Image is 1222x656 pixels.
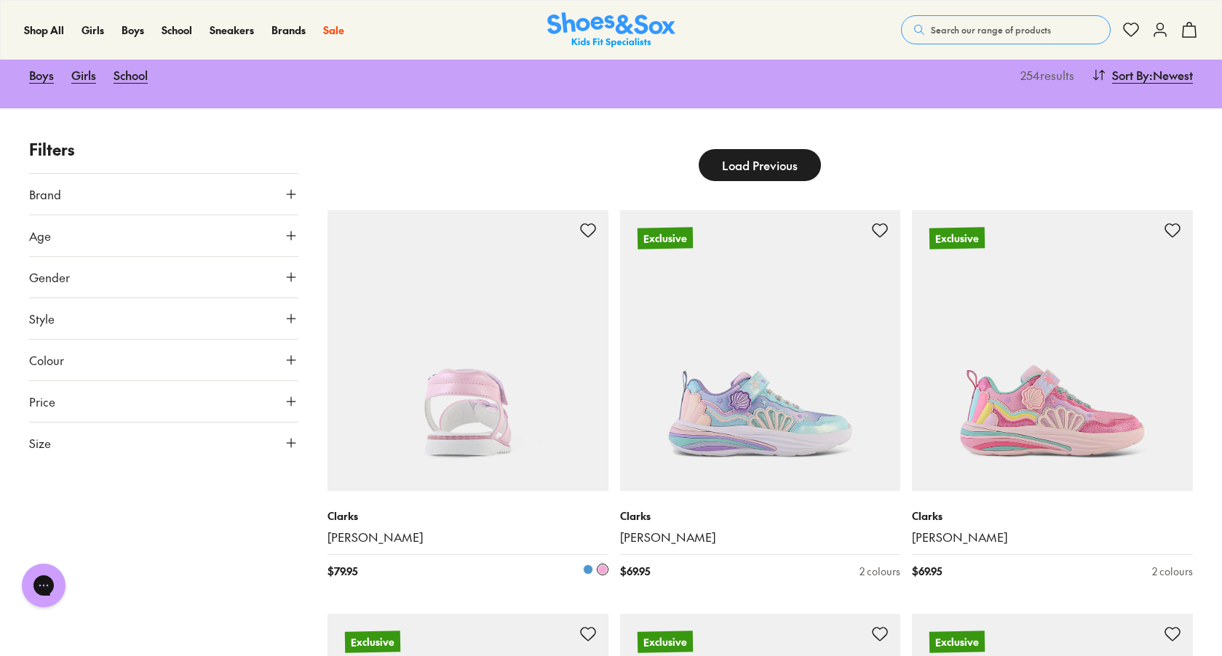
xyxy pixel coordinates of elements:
button: Search our range of products [901,15,1111,44]
p: Exclusive [929,631,985,652]
p: Exclusive [637,631,692,652]
span: Sneakers [210,23,254,37]
p: Exclusive [637,227,692,249]
button: Size [29,423,298,463]
button: Price [29,381,298,422]
a: Exclusive [912,210,1193,491]
span: $ 69.95 [620,564,650,579]
iframe: Gorgias live chat messenger [15,559,73,612]
button: Brand [29,174,298,215]
p: Filters [29,137,298,161]
span: Shop All [24,23,64,37]
span: Sort By [1112,66,1149,84]
span: Brands [271,23,306,37]
a: Shop All [24,23,64,38]
span: Sale [323,23,344,37]
a: [PERSON_NAME] [328,529,608,545]
span: Boys [122,23,144,37]
p: Exclusive [344,628,401,655]
img: SNS_Logo_Responsive.svg [547,12,675,48]
a: Girls [82,23,104,38]
span: School [162,23,192,37]
a: Sale [323,23,344,38]
span: Brand [29,185,61,203]
span: Load Previous [722,156,798,174]
span: $ 69.95 [912,564,942,579]
a: Girls [71,59,96,91]
span: Size [29,434,51,452]
a: [PERSON_NAME] [620,529,901,545]
button: Age [29,215,298,256]
button: Load Previous [699,149,821,181]
a: Sneakers [210,23,254,38]
div: 2 colours [1152,564,1193,579]
a: School [114,59,148,91]
p: 254 results [1015,66,1074,84]
a: Shoes & Sox [547,12,675,48]
a: [PERSON_NAME] [912,529,1193,545]
a: Exclusive [620,210,901,491]
span: : Newest [1149,66,1193,84]
span: Gender [29,268,70,286]
button: Style [29,298,298,339]
span: Price [29,393,55,410]
span: Style [29,310,55,327]
a: Boys [122,23,144,38]
p: Clarks [912,508,1193,524]
button: Sort By:Newest [1092,59,1193,91]
button: Gender [29,257,298,297]
a: School [162,23,192,38]
span: Girls [82,23,104,37]
span: Age [29,227,51,244]
div: 2 colours [860,564,900,579]
p: Clarks [328,508,608,524]
span: Colour [29,351,64,369]
p: Exclusive [929,227,985,249]
span: $ 79.95 [328,564,357,579]
a: Boys [29,59,54,91]
span: Search our range of products [931,23,1051,36]
p: Clarks [620,508,901,524]
a: Brands [271,23,306,38]
button: Colour [29,340,298,380]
